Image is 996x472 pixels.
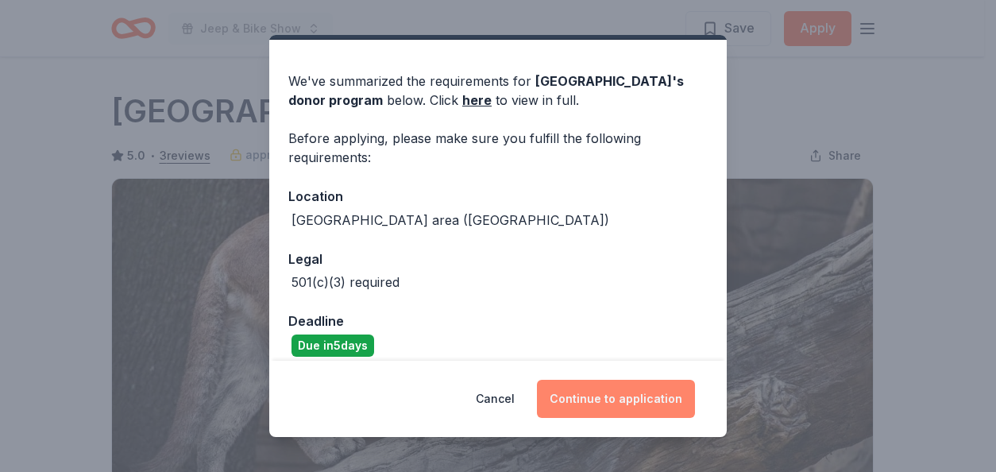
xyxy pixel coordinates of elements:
div: We've summarized the requirements for below. Click to view in full. [288,72,708,110]
button: Cancel [476,380,515,418]
a: here [462,91,492,110]
div: Before applying, please make sure you fulfill the following requirements: [288,129,708,167]
button: Continue to application [537,380,695,418]
div: Legal [288,249,708,269]
div: 501(c)(3) required [291,273,400,292]
div: [GEOGRAPHIC_DATA] area ([GEOGRAPHIC_DATA]) [291,211,609,230]
div: Location [288,186,708,207]
div: Deadline [288,311,708,331]
div: Due in 5 days [291,335,374,357]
